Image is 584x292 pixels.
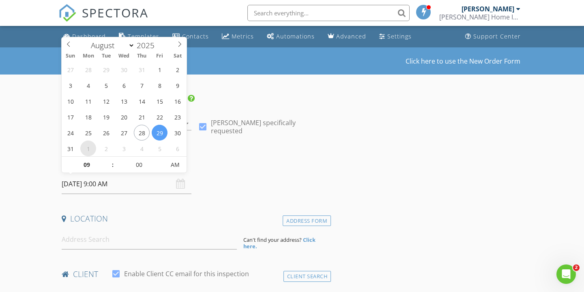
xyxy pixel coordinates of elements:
input: Address Search [62,230,237,249]
span: Sun [62,53,79,59]
span: Mon [79,53,97,59]
span: Tue [97,53,115,59]
div: Contacts [182,32,209,40]
div: Advanced [336,32,366,40]
div: Templates [128,32,159,40]
i: arrow_drop_down [182,119,191,128]
span: August 22, 2025 [152,109,167,125]
span: August 19, 2025 [98,109,114,125]
span: August 31, 2025 [62,141,78,156]
input: Search everything... [247,5,410,21]
a: Dashboard [60,29,109,44]
span: Click to toggle [164,157,186,173]
span: September 1, 2025 [80,141,96,156]
span: August 4, 2025 [80,77,96,93]
span: August 9, 2025 [170,77,185,93]
span: August 12, 2025 [98,93,114,109]
span: August 28, 2025 [134,125,150,141]
h4: Date/Time [62,158,328,168]
div: Settings [387,32,412,40]
span: August 23, 2025 [170,109,185,125]
span: Fri [151,53,169,59]
a: Settings [376,29,415,44]
label: Enable Client CC email for this inspection [124,270,249,278]
span: August 27, 2025 [116,125,132,141]
span: August 26, 2025 [98,125,114,141]
span: August 14, 2025 [134,93,150,109]
a: Support Center [462,29,524,44]
div: Metrics [232,32,254,40]
span: Wed [115,53,133,59]
input: Year [135,40,161,51]
a: Advanced [324,29,369,44]
div: Automations [276,32,315,40]
span: August 15, 2025 [152,93,167,109]
span: August 30, 2025 [170,125,185,141]
span: September 5, 2025 [152,141,167,156]
span: July 28, 2025 [80,62,96,77]
span: August 24, 2025 [62,125,78,141]
a: Metrics [219,29,257,44]
span: August 18, 2025 [80,109,96,125]
span: Thu [133,53,151,59]
span: August 7, 2025 [134,77,150,93]
h4: Location [62,213,328,224]
span: : [112,157,114,173]
div: Dashboard [72,32,106,40]
span: August 20, 2025 [116,109,132,125]
span: August 5, 2025 [98,77,114,93]
span: August 17, 2025 [62,109,78,125]
span: July 27, 2025 [62,62,78,77]
div: Client Search [283,271,331,282]
span: August 11, 2025 [80,93,96,109]
span: August 21, 2025 [134,109,150,125]
iframe: Intercom live chat [556,264,576,284]
span: September 4, 2025 [134,141,150,156]
div: Davies Home Inspection [439,13,520,21]
span: Can't find your address? [243,236,302,243]
a: SPECTORA [58,11,148,28]
img: The Best Home Inspection Software - Spectora [58,4,76,22]
label: [PERSON_NAME] specifically requested [211,119,328,135]
span: Sat [169,53,187,59]
span: 2 [573,264,580,271]
span: September 2, 2025 [98,141,114,156]
span: August 8, 2025 [152,77,167,93]
span: SPECTORA [82,4,148,21]
a: Templates [116,29,163,44]
span: July 31, 2025 [134,62,150,77]
strong: Click here. [243,236,316,250]
span: August 13, 2025 [116,93,132,109]
span: August 1, 2025 [152,62,167,77]
span: July 30, 2025 [116,62,132,77]
span: August 2, 2025 [170,62,185,77]
a: Automations (Basic) [264,29,318,44]
div: [PERSON_NAME] [462,5,514,13]
div: Address Form [283,215,331,226]
span: September 3, 2025 [116,141,132,156]
span: August 25, 2025 [80,125,96,141]
span: August 10, 2025 [62,93,78,109]
a: Contacts [169,29,212,44]
span: September 6, 2025 [170,141,185,156]
span: August 3, 2025 [62,77,78,93]
span: August 6, 2025 [116,77,132,93]
span: July 29, 2025 [98,62,114,77]
span: August 29, 2025 [152,125,167,141]
a: Click here to use the New Order Form [406,58,520,64]
input: Select date [62,174,191,194]
h4: client [62,269,328,279]
span: August 16, 2025 [170,93,185,109]
div: Support Center [473,32,521,40]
